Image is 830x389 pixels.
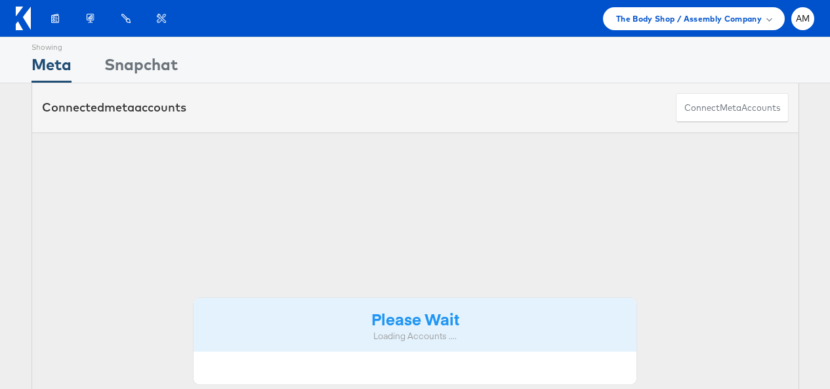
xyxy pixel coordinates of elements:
[371,308,459,329] strong: Please Wait
[720,102,741,114] span: meta
[676,93,789,123] button: ConnectmetaAccounts
[796,14,810,23] span: AM
[104,100,135,115] span: meta
[31,53,72,83] div: Meta
[104,53,178,83] div: Snapchat
[31,37,72,53] div: Showing
[616,12,762,26] span: The Body Shop / Assembly Company
[42,99,186,116] div: Connected accounts
[203,330,627,342] div: Loading Accounts ....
